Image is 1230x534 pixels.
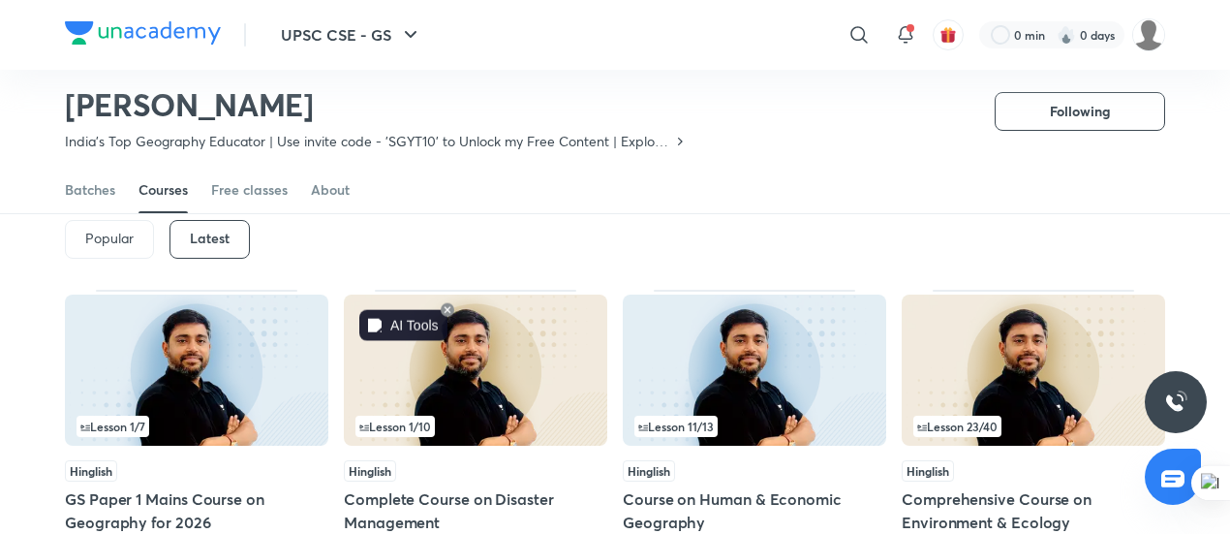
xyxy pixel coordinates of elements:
img: Thumbnail [623,295,886,446]
img: kajal [1132,18,1165,51]
div: Courses [138,180,188,200]
h5: Complete Course on Disaster Management [344,487,607,534]
button: Following [995,92,1165,131]
div: infosection [634,416,875,437]
div: infosection [355,416,596,437]
img: ttu [1164,391,1187,414]
div: infocontainer [634,416,875,437]
img: Thumbnail [902,295,1165,446]
span: Hinglish [65,460,117,482]
button: avatar [933,19,964,50]
h5: Comprehensive Course on Environment & Ecology [902,487,1165,534]
span: Lesson 1 / 7 [80,421,145,432]
span: Hinglish [344,460,396,482]
div: left [77,416,317,437]
a: Batches [65,167,115,213]
span: Following [1050,102,1110,121]
span: Lesson 1 / 10 [359,421,431,432]
span: Hinglish [902,460,954,482]
span: Hinglish [623,460,675,482]
div: infosection [77,416,317,437]
div: left [913,416,1153,437]
div: left [355,416,596,437]
p: India's Top Geography Educator | Use invite code - 'SGYT10' to Unlock my Free Content | Explore t... [65,132,672,151]
img: streak [1057,25,1076,45]
div: infocontainer [355,416,596,437]
span: Lesson 11 / 13 [638,421,714,432]
div: Free classes [211,180,288,200]
h2: [PERSON_NAME] [65,85,688,124]
div: infocontainer [77,416,317,437]
a: Company Logo [65,21,221,49]
a: Free classes [211,167,288,213]
a: About [311,167,350,213]
div: left [634,416,875,437]
span: Lesson 23 / 40 [917,421,998,432]
img: avatar [939,26,957,44]
p: Popular [85,231,134,246]
button: UPSC CSE - GS [269,16,434,54]
img: Thumbnail [344,295,607,446]
h5: GS Paper 1 Mains Course on Geography for 2026 [65,487,328,534]
img: Thumbnail [65,295,328,446]
h5: Course on Human & Economic Geography [623,487,886,534]
div: About [311,180,350,200]
h6: Latest [190,231,230,246]
a: Courses [138,167,188,213]
div: infocontainer [913,416,1153,437]
div: infosection [913,416,1153,437]
div: Batches [65,180,115,200]
img: Company Logo [65,21,221,45]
